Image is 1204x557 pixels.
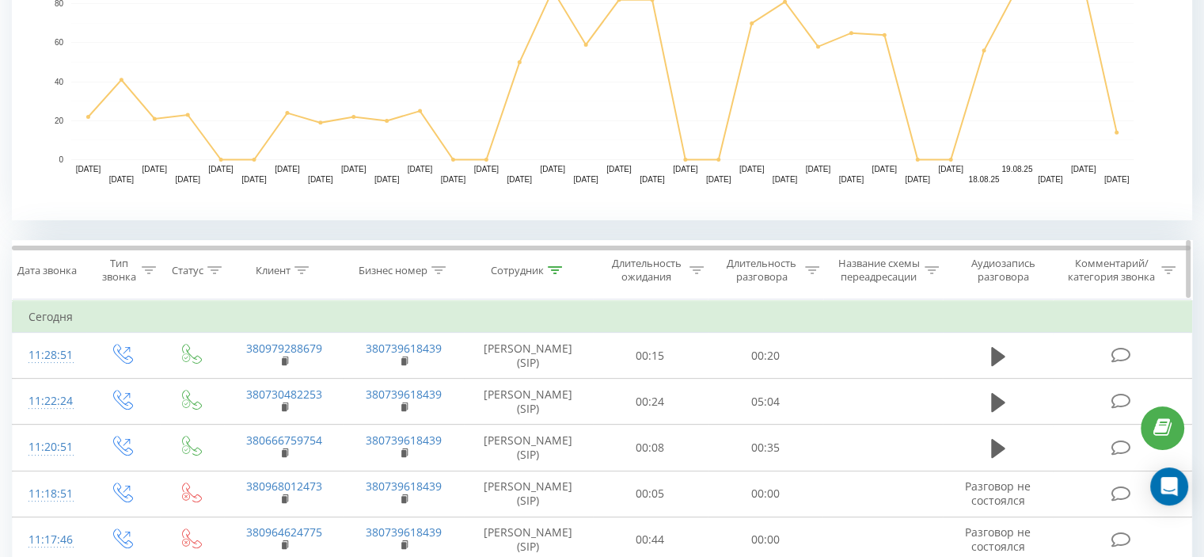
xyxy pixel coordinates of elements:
text: [DATE] [872,165,897,174]
div: 11:18:51 [28,479,70,509]
div: Длительность ожидания [607,257,686,284]
text: [DATE] [76,165,101,174]
text: [DATE] [573,175,598,184]
a: 380666759754 [246,433,322,448]
text: [DATE] [175,175,200,184]
div: Сотрудник [491,264,544,277]
td: 00:08 [593,425,708,471]
a: 380739618439 [366,479,442,494]
td: [PERSON_NAME] (SIP) [464,425,593,471]
text: [DATE] [640,175,665,184]
text: 20 [55,116,64,125]
div: Длительность разговора [722,257,801,284]
div: Название схемы переадресации [837,257,921,284]
a: 380968012473 [246,479,322,494]
text: [DATE] [905,175,930,184]
text: [DATE] [408,165,433,174]
text: [DATE] [773,175,798,184]
div: Комментарий/категория звонка [1065,257,1157,284]
a: 380739618439 [366,433,442,448]
text: [DATE] [208,165,234,174]
div: 11:20:51 [28,432,70,463]
div: Дата звонка [17,264,77,277]
text: [DATE] [374,175,400,184]
text: [DATE] [706,175,731,184]
td: 00:00 [708,471,822,517]
td: 00:20 [708,333,822,379]
text: [DATE] [1104,175,1130,184]
text: 60 [55,39,64,48]
a: 380739618439 [366,341,442,356]
text: 40 [55,78,64,86]
a: 380964624775 [246,525,322,540]
a: 380979288679 [246,341,322,356]
text: [DATE] [1071,165,1096,174]
a: 380739618439 [366,387,442,402]
text: [DATE] [839,175,864,184]
td: Сегодня [13,301,1192,333]
td: [PERSON_NAME] (SIP) [464,379,593,425]
td: 00:24 [593,379,708,425]
text: [DATE] [474,165,499,174]
div: Тип звонка [100,257,137,284]
text: 19.08.25 [1001,165,1032,174]
td: [PERSON_NAME] (SIP) [464,333,593,379]
div: Бизнес номер [359,264,427,277]
div: Аудиозапись разговора [957,257,1050,284]
text: [DATE] [275,165,300,174]
a: 380730482253 [246,387,322,402]
text: [DATE] [739,165,765,174]
div: Клиент [256,264,291,277]
text: [DATE] [540,165,565,174]
td: 00:05 [593,471,708,517]
td: 05:04 [708,379,822,425]
text: [DATE] [441,175,466,184]
div: 11:17:46 [28,525,70,555]
text: [DATE] [1038,175,1063,184]
text: [DATE] [938,165,963,174]
text: [DATE] [606,165,632,174]
div: Open Intercom Messenger [1150,467,1188,505]
div: 11:22:24 [28,386,70,417]
text: [DATE] [507,175,532,184]
a: 380739618439 [366,525,442,540]
span: Разговор не состоялся [965,525,1031,554]
div: Статус [172,264,203,277]
td: 00:35 [708,425,822,471]
td: 00:15 [593,333,708,379]
text: [DATE] [109,175,135,184]
text: [DATE] [806,165,831,174]
text: [DATE] [142,165,168,174]
div: 11:28:51 [28,340,70,371]
text: [DATE] [673,165,698,174]
text: 0 [59,155,63,164]
text: [DATE] [341,165,367,174]
text: 18.08.25 [968,175,999,184]
text: [DATE] [308,175,333,184]
span: Разговор не состоялся [965,479,1031,508]
td: [PERSON_NAME] (SIP) [464,471,593,517]
text: [DATE] [241,175,267,184]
